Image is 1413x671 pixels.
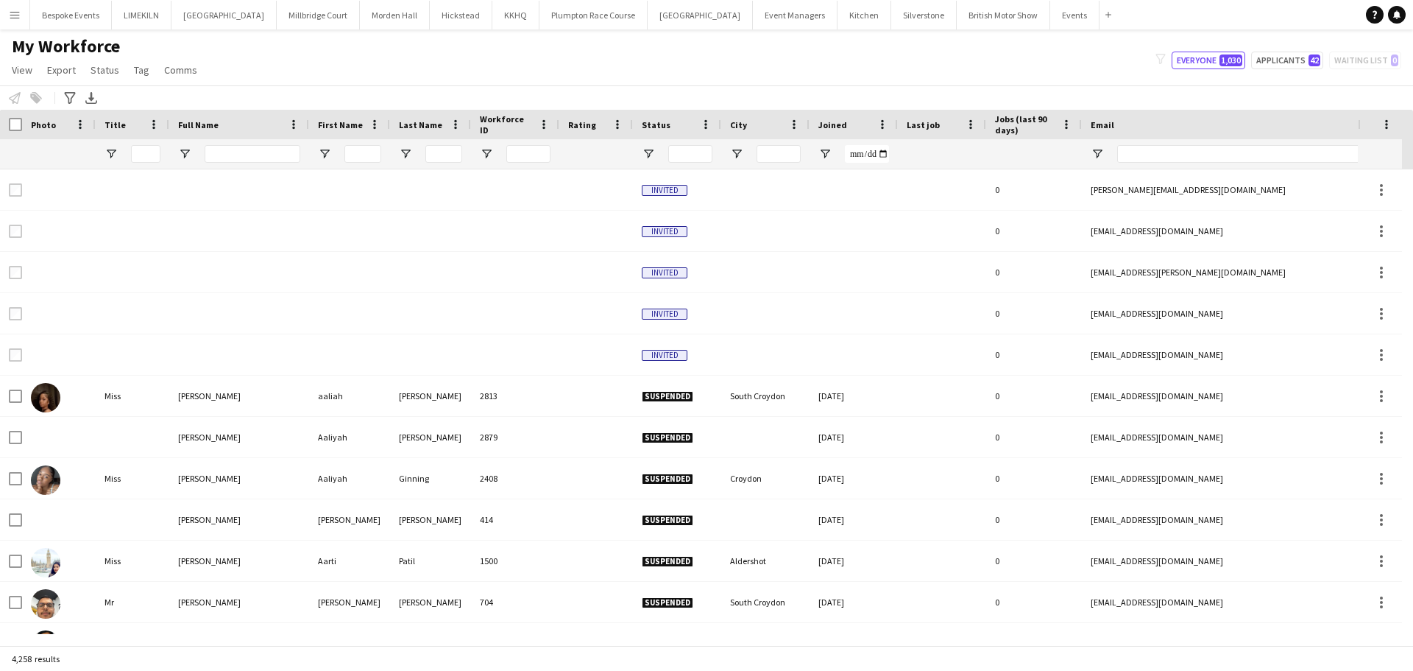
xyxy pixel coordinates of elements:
[539,1,648,29] button: Plumpton Race Course
[986,169,1082,210] div: 0
[721,541,810,581] div: Aldershot
[986,293,1082,334] div: 0
[96,582,169,622] div: Mr
[753,1,837,29] button: Event Managers
[9,307,22,320] input: Row Selection is disabled for this row (unchecked)
[986,376,1082,416] div: 0
[178,514,241,525] span: [PERSON_NAME]
[105,147,118,161] button: Open Filter Menu
[31,630,60,660] img: Aathish Loganathan
[360,1,430,29] button: Morden Hall
[1082,334,1376,375] div: [EMAIL_ADDRESS][DOMAIN_NAME]
[810,499,898,540] div: [DATE]
[642,185,687,196] span: Invited
[344,145,381,163] input: First Name Filter Input
[1082,211,1376,251] div: [EMAIL_ADDRESS][DOMAIN_NAME]
[82,89,100,107] app-action-btn: Export XLSX
[128,60,155,80] a: Tag
[430,1,492,29] button: Hickstead
[1082,541,1376,581] div: [EMAIL_ADDRESS][DOMAIN_NAME]
[178,597,241,608] span: [PERSON_NAME]
[1082,499,1376,540] div: [EMAIL_ADDRESS][DOMAIN_NAME]
[471,499,559,540] div: 414
[1251,52,1323,69] button: Applicants42
[642,391,693,402] span: Suspended
[642,309,687,320] span: Invited
[390,376,471,416] div: [PERSON_NAME]
[309,582,390,622] div: [PERSON_NAME]
[96,458,169,499] div: Miss
[178,390,241,401] span: [PERSON_NAME]
[178,147,191,161] button: Open Filter Menu
[9,348,22,362] input: Row Selection is disabled for this row (unchecked)
[164,63,197,77] span: Comms
[390,582,471,622] div: [PERSON_NAME]
[1219,55,1242,66] span: 1,030
[506,145,550,163] input: Workforce ID Filter Input
[480,147,493,161] button: Open Filter Menu
[1050,1,1099,29] button: Events
[178,473,241,484] span: [PERSON_NAME]
[318,119,363,130] span: First Name
[837,1,891,29] button: Kitchen
[85,60,125,80] a: Status
[1308,55,1320,66] span: 42
[721,623,810,664] div: [GEOGRAPHIC_DATA]
[96,623,169,664] div: Mr
[642,267,687,278] span: Invited
[390,499,471,540] div: [PERSON_NAME]
[471,623,559,664] div: 3733
[480,113,533,136] span: Workforce ID
[810,541,898,581] div: [DATE]
[1082,376,1376,416] div: [EMAIL_ADDRESS][DOMAIN_NAME]
[1117,145,1367,163] input: Email Filter Input
[131,145,160,163] input: Title Filter Input
[642,556,693,567] span: Suspended
[134,63,149,77] span: Tag
[1082,417,1376,457] div: [EMAIL_ADDRESS][DOMAIN_NAME]
[818,147,832,161] button: Open Filter Menu
[96,376,169,416] div: Miss
[492,1,539,29] button: KKHQ
[730,147,743,161] button: Open Filter Menu
[648,1,753,29] button: [GEOGRAPHIC_DATA]
[47,63,76,77] span: Export
[986,582,1082,622] div: 0
[642,350,687,361] span: Invited
[818,119,847,130] span: Joined
[642,147,655,161] button: Open Filter Menu
[309,541,390,581] div: Aarti
[1082,582,1376,622] div: [EMAIL_ADDRESS][DOMAIN_NAME]
[891,1,957,29] button: Silverstone
[1091,119,1114,130] span: Email
[390,417,471,457] div: [PERSON_NAME]
[642,597,693,608] span: Suspended
[318,147,331,161] button: Open Filter Menu
[309,376,390,416] div: aaliah
[9,266,22,279] input: Row Selection is disabled for this row (unchecked)
[390,541,471,581] div: Patil
[907,119,940,130] span: Last job
[30,1,112,29] button: Bespoke Events
[810,458,898,499] div: [DATE]
[986,623,1082,664] div: 0
[730,119,747,130] span: City
[986,541,1082,581] div: 0
[721,458,810,499] div: Croydon
[277,1,360,29] button: Millbridge Court
[1091,147,1104,161] button: Open Filter Menu
[642,119,670,130] span: Status
[986,334,1082,375] div: 0
[810,376,898,416] div: [DATE]
[568,119,596,130] span: Rating
[399,119,442,130] span: Last Name
[986,252,1082,292] div: 0
[31,119,56,130] span: Photo
[61,89,79,107] app-action-btn: Advanced filters
[31,548,60,577] img: Aarti Patil
[1082,623,1376,664] div: [EMAIL_ADDRESS][DOMAIN_NAME]
[986,417,1082,457] div: 0
[9,225,22,238] input: Row Selection is disabled for this row (unchecked)
[1082,458,1376,499] div: [EMAIL_ADDRESS][DOMAIN_NAME]
[41,60,82,80] a: Export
